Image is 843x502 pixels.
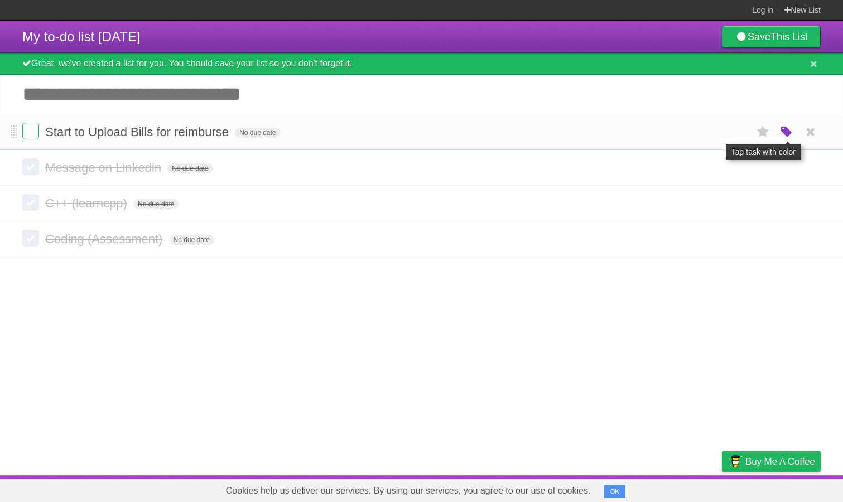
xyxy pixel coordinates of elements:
[22,230,39,247] label: Done
[167,163,213,173] span: No due date
[750,478,821,499] a: Suggest a feature
[22,194,39,211] label: Done
[770,31,808,42] b: This List
[22,123,39,139] label: Done
[610,478,656,499] a: Developers
[45,232,165,246] span: Coding (Assessment)
[574,478,597,499] a: About
[22,29,141,44] span: My to-do list [DATE]
[669,478,694,499] a: Terms
[745,452,815,471] span: Buy me a coffee
[45,161,164,175] span: Message on Linkedin
[45,125,232,139] span: Start to Upload Bills for reimburse
[235,128,280,138] span: No due date
[604,485,626,498] button: OK
[707,478,736,499] a: Privacy
[45,196,130,210] span: C++ (learncpp)
[722,26,821,48] a: SaveThis List
[215,480,602,502] span: Cookies help us deliver our services. By using our services, you agree to our use of cookies.
[722,451,821,472] a: Buy me a coffee
[753,123,774,141] label: Star task
[169,235,214,245] span: No due date
[728,452,743,471] img: Buy me a coffee
[22,158,39,175] label: Done
[133,199,179,209] span: No due date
